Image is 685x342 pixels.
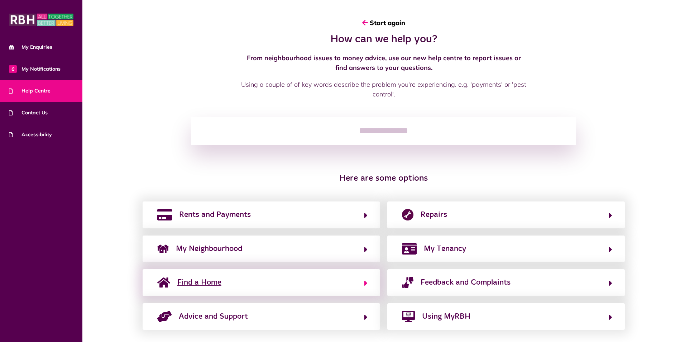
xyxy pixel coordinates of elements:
[400,243,612,255] button: My Tenancy
[402,277,413,288] img: complaints.png
[155,276,368,289] button: Find a Home
[422,311,470,322] span: Using MyRBH
[9,109,48,117] span: Contact Us
[155,310,368,323] button: Advice and Support
[176,243,242,255] span: My Neighbourhood
[157,209,172,220] img: rents-payments.png
[421,277,511,288] span: Feedback and Complaints
[357,13,411,33] button: Start again
[400,310,612,323] button: Using MyRBH
[402,311,415,322] img: desktop-solid.png
[240,33,527,46] h2: How can we help you?
[157,243,169,255] img: neighborhood.png
[402,243,417,255] img: my-tenancy.png
[157,311,172,322] img: advice-support-1.png
[400,276,612,289] button: Feedback and Complaints
[247,54,521,72] strong: From neighbourhood issues to money advice, use our new help centre to report issues or find answe...
[424,243,466,255] span: My Tenancy
[157,277,170,288] img: home-solid.svg
[9,131,52,138] span: Accessibility
[179,311,248,322] span: Advice and Support
[9,65,17,73] span: 0
[400,209,612,221] button: Repairs
[402,209,413,220] img: report-repair.png
[240,80,527,99] p: Using a couple of of key words describe the problem you're experiencing. e.g. 'payments' or 'pest...
[9,65,61,73] span: My Notifications
[179,209,251,220] span: Rents and Payments
[9,13,73,27] img: MyRBH
[155,209,368,221] button: Rents and Payments
[9,43,52,51] span: My Enquiries
[421,209,447,220] span: Repairs
[177,277,221,288] span: Find a Home
[9,87,51,95] span: Help Centre
[155,243,368,255] button: My Neighbourhood
[143,174,625,184] h3: Here are some options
